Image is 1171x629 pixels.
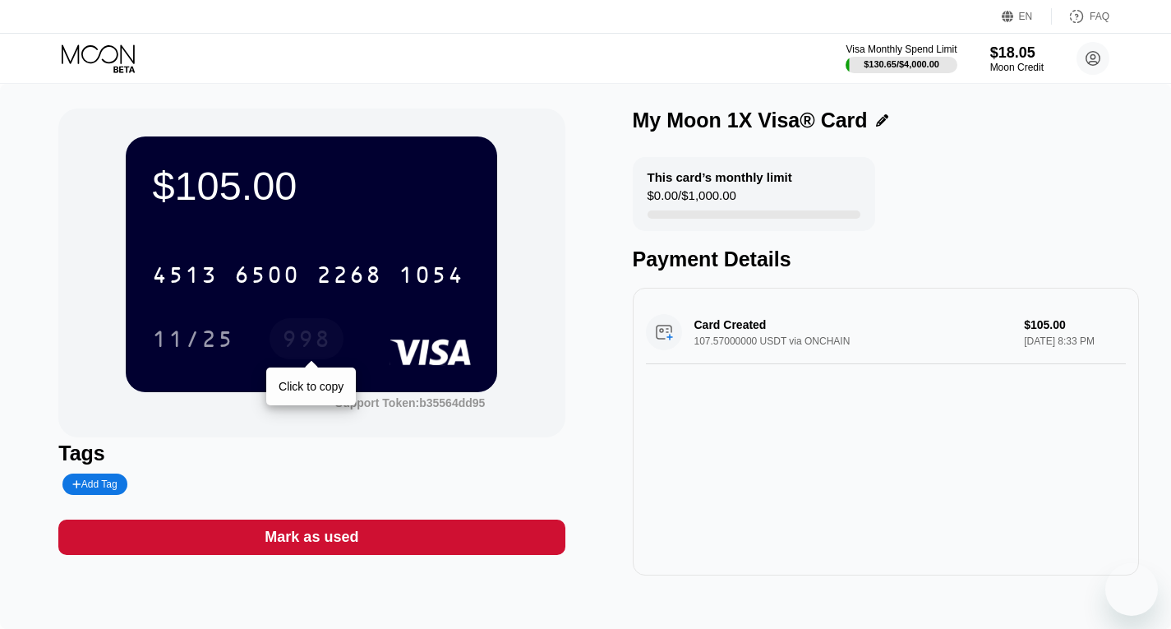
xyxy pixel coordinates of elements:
div: 11/25 [152,328,234,354]
div: $105.00 [152,163,471,209]
div: Add Tag [62,474,127,495]
div: FAQ [1090,11,1109,22]
div: Visa Monthly Spend Limit$130.65/$4,000.00 [846,44,957,73]
div: Tags [58,442,565,465]
div: EN [1002,8,1052,25]
div: $18.05Moon Credit [990,44,1044,73]
div: Support Token:b35564dd95 [335,396,486,409]
div: 2268 [316,264,382,290]
div: 998 [270,318,343,359]
div: Click to copy [279,380,343,393]
div: 6500 [234,264,300,290]
div: 11/25 [140,318,247,359]
div: Payment Details [633,247,1139,271]
div: $18.05 [990,44,1044,62]
div: Support Token: b35564dd95 [335,396,486,409]
div: 998 [282,328,331,354]
div: Mark as used [58,520,565,555]
iframe: Button to launch messaging window [1105,563,1158,616]
div: FAQ [1052,8,1109,25]
div: $130.65 / $4,000.00 [864,59,939,69]
div: 4513 [152,264,218,290]
div: 4513650022681054 [142,254,474,295]
div: $0.00 / $1,000.00 [648,188,736,210]
div: Visa Monthly Spend Limit [846,44,957,55]
div: Mark as used [265,528,358,547]
div: 1054 [399,264,464,290]
div: My Moon 1X Visa® Card [633,109,868,132]
div: Add Tag [72,479,117,490]
div: EN [1019,11,1033,22]
div: This card’s monthly limit [648,170,792,184]
div: Moon Credit [990,62,1044,73]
